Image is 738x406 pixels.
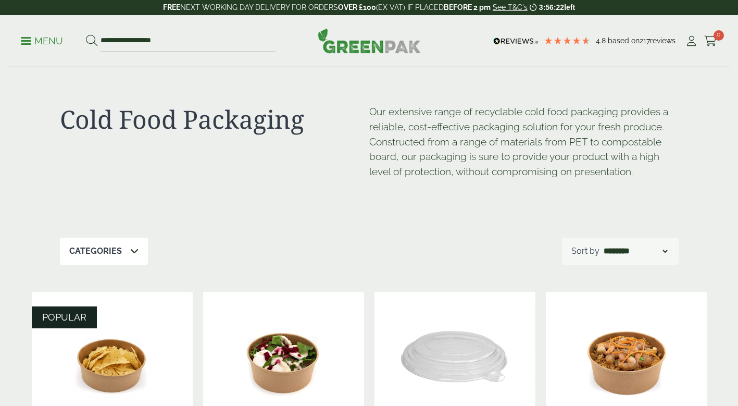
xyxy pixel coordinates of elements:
strong: BEFORE 2 pm [444,3,491,11]
span: Based on [608,36,640,45]
span: 217 [640,36,650,45]
h1: Cold Food Packaging [60,104,369,134]
p: Menu [21,35,63,47]
i: Cart [704,36,717,46]
p: Categories [69,245,122,257]
img: REVIEWS.io [493,38,539,45]
a: Menu [21,35,63,45]
img: GreenPak Supplies [318,28,421,53]
span: 0 [714,30,724,41]
strong: OVER £100 [338,3,376,11]
strong: FREE [163,3,180,11]
div: 4.77 Stars [544,36,591,45]
span: reviews [650,36,676,45]
span: 3:56:22 [539,3,564,11]
span: POPULAR [42,312,86,323]
a: 0 [704,33,717,49]
i: My Account [685,36,698,46]
span: 4.8 [596,36,608,45]
span: left [564,3,575,11]
select: Shop order [602,245,669,257]
a: See T&C's [493,3,528,11]
p: Our extensive range of recyclable cold food packaging provides a reliable, cost-effective packagi... [369,104,679,179]
p: Sort by [571,245,599,257]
